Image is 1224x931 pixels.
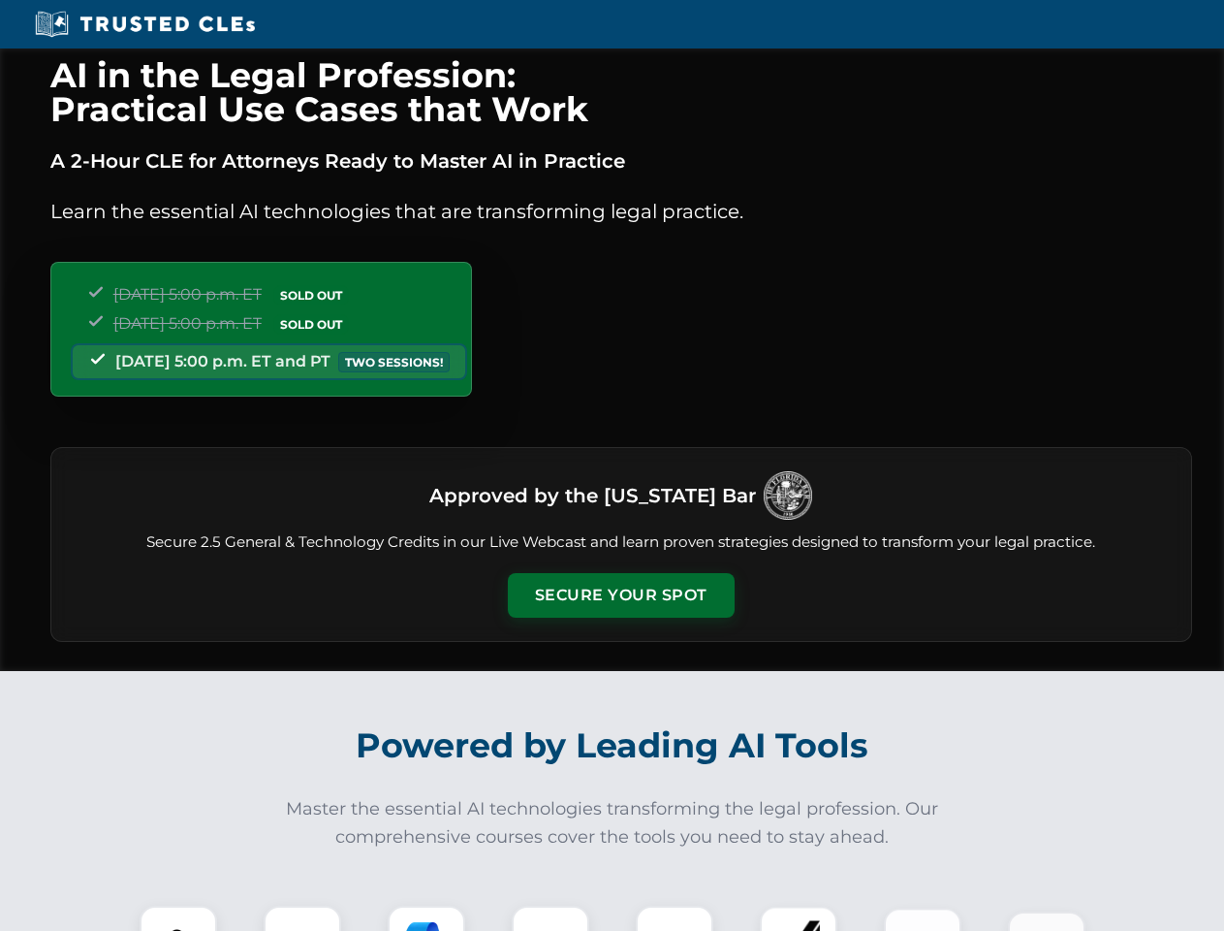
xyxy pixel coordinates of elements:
h3: Approved by the [US_STATE] Bar [429,478,756,513]
p: Learn the essential AI technologies that are transforming legal practice. [50,196,1192,227]
span: [DATE] 5:00 p.m. ET [113,314,262,333]
span: SOLD OUT [273,314,349,335]
h2: Powered by Leading AI Tools [76,712,1149,780]
button: Secure Your Spot [508,573,735,618]
span: SOLD OUT [273,285,349,305]
p: A 2-Hour CLE for Attorneys Ready to Master AI in Practice [50,145,1192,177]
img: Logo [764,471,812,520]
img: Trusted CLEs [29,10,261,39]
span: [DATE] 5:00 p.m. ET [113,285,262,304]
p: Secure 2.5 General & Technology Credits in our Live Webcast and learn proven strategies designed ... [75,531,1168,554]
p: Master the essential AI technologies transforming the legal profession. Our comprehensive courses... [273,795,952,851]
h1: AI in the Legal Profession: Practical Use Cases that Work [50,58,1192,126]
